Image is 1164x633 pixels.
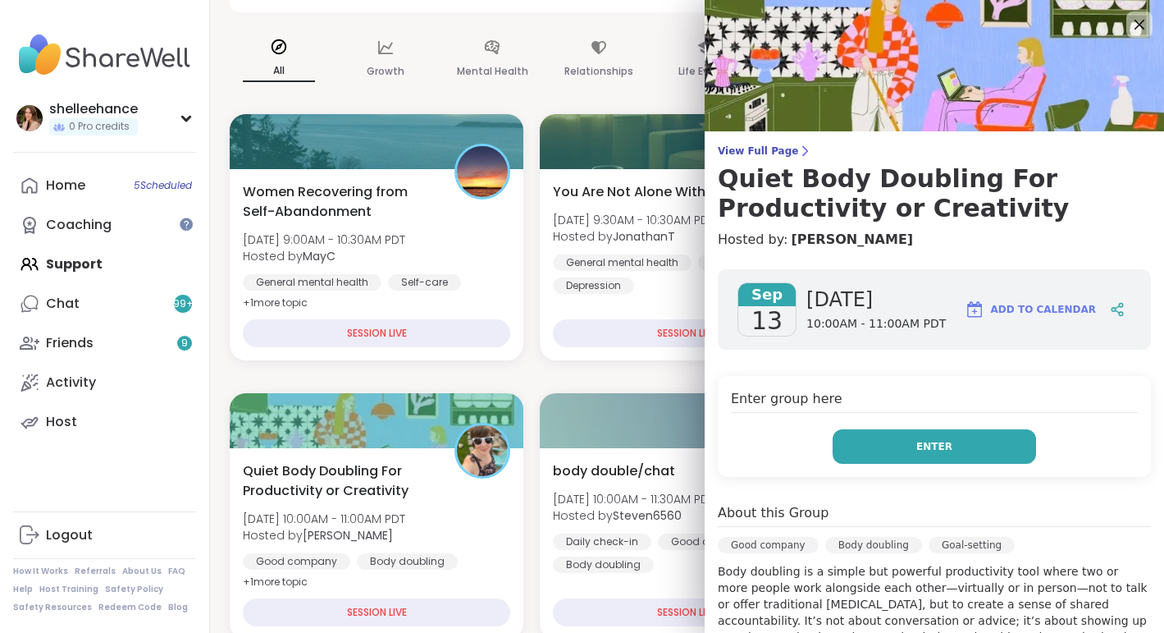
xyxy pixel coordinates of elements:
[46,216,112,234] div: Coaching
[613,507,682,524] b: Steven6560
[46,374,96,392] div: Activity
[134,179,192,192] span: 5 Scheduled
[564,62,633,81] p: Relationships
[243,553,350,570] div: Good company
[553,278,634,294] div: Depression
[806,287,946,313] span: [DATE]
[243,274,381,291] div: General mental health
[98,602,162,613] a: Redeem Code
[13,323,196,363] a: Friends9
[553,319,820,347] div: SESSION LIVE
[46,413,77,431] div: Host
[791,230,913,250] a: [PERSON_NAME]
[553,212,714,228] span: [DATE] 9:30AM - 10:30AM PDT
[718,144,1151,223] a: View Full PageQuiet Body Doubling For Productivity or Creativity
[13,584,33,595] a: Help
[16,105,43,131] img: shelleehance
[243,232,405,248] span: [DATE] 9:00AM - 10:30AM PDT
[553,461,675,481] span: body double/chat
[553,255,692,271] div: General mental health
[457,146,508,197] img: MayC
[553,534,651,550] div: Daily check-in
[105,584,163,595] a: Safety Policy
[46,526,93,544] div: Logout
[698,255,760,271] div: Anxiety
[553,182,736,202] span: You Are Not Alone With This
[13,284,196,323] a: Chat99+
[718,503,828,523] h4: About this Group
[243,319,510,347] div: SESSION LIVE
[46,295,80,313] div: Chat
[718,230,1151,250] h4: Hosted by:
[303,527,393,544] b: [PERSON_NAME]
[553,491,714,507] span: [DATE] 10:00AM - 11:30AM PDT
[46,177,85,195] div: Home
[718,537,819,553] div: Good company
[46,334,94,352] div: Friends
[613,228,675,245] b: JonathanT
[929,537,1015,553] div: Goal-setting
[806,316,946,333] span: 10:00AM - 11:00AM PDT
[678,62,733,81] p: Life Events
[738,283,796,306] span: Sep
[243,182,436,222] span: Women Recovering from Self-Abandonment
[457,425,508,476] img: Adrienne_QueenOfTheDawn
[965,300,984,319] img: ShareWell Logomark
[75,566,116,577] a: Referrals
[181,337,188,351] span: 9
[13,516,196,555] a: Logout
[49,100,138,118] div: shelleehance
[39,584,98,595] a: Host Training
[718,164,1151,223] h3: Quiet Body Doubling For Productivity or Creativity
[718,144,1151,158] span: View Full Page
[243,599,510,626] div: SESSION LIVE
[13,363,196,402] a: Activity
[180,218,193,231] iframe: Spotlight
[833,429,1036,464] button: Enter
[243,248,405,264] span: Hosted by
[173,297,194,311] span: 99 +
[457,62,528,81] p: Mental Health
[243,61,315,82] p: All
[13,166,196,205] a: Home5Scheduled
[957,290,1103,329] button: Add to Calendar
[13,26,196,84] img: ShareWell Nav Logo
[916,439,952,454] span: Enter
[13,402,196,442] a: Host
[731,389,1138,413] h4: Enter group here
[553,557,654,573] div: Body doubling
[751,306,783,336] span: 13
[991,302,1096,317] span: Add to Calendar
[553,507,714,524] span: Hosted by
[553,599,820,626] div: SESSION LIVE
[13,602,92,613] a: Safety Resources
[388,274,461,291] div: Self-care
[168,602,188,613] a: Blog
[69,120,130,134] span: 0 Pro credits
[243,527,405,544] span: Hosted by
[367,62,404,81] p: Growth
[13,566,68,577] a: How It Works
[825,537,922,553] div: Body doubling
[658,534,765,550] div: Good company
[303,248,336,264] b: MayC
[553,228,714,245] span: Hosted by
[122,566,162,577] a: About Us
[13,205,196,245] a: Coaching
[357,553,458,570] div: Body doubling
[243,511,405,527] span: [DATE] 10:00AM - 11:00AM PDT
[243,461,436,501] span: Quiet Body Doubling For Productivity or Creativity
[168,566,185,577] a: FAQ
